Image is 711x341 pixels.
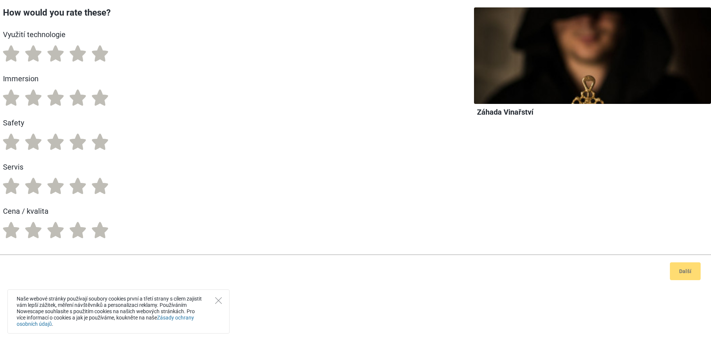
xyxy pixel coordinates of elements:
[3,222,19,238] label: 1
[25,45,41,62] label: 2
[70,222,86,238] label: 4
[3,178,19,194] label: 1
[17,315,194,327] a: Zásady ochrany osobních údajů
[3,163,23,171] span: Servis
[47,178,64,194] label: 3
[3,30,66,39] span: Využití technologie
[47,134,64,150] label: 3
[25,222,41,238] label: 2
[70,178,86,194] label: 4
[3,134,19,150] label: 1
[92,45,108,62] label: 5
[70,134,86,150] label: 4
[92,222,108,238] label: 5
[215,297,222,304] button: Close
[25,178,41,194] label: 2
[3,89,19,106] label: 1
[3,118,24,127] span: Safety
[92,134,108,150] label: 5
[3,207,49,216] span: Cena / kvalita
[3,74,39,83] span: Immersion
[70,89,86,106] label: 4
[70,45,86,62] label: 4
[47,89,64,106] label: 3
[47,45,64,62] label: 3
[47,222,64,238] label: 3
[3,45,19,62] label: 1
[7,289,230,334] div: Naše webové stránky používají soubory cookies první a třetí strany s cílem zajistit vám lepší záž...
[25,134,41,150] label: 2
[3,7,412,18] h2: How would you rate these?
[92,89,108,106] label: 5
[477,108,708,117] h2: Záhada Vinařství
[25,89,41,106] label: 2
[92,178,108,194] label: 5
